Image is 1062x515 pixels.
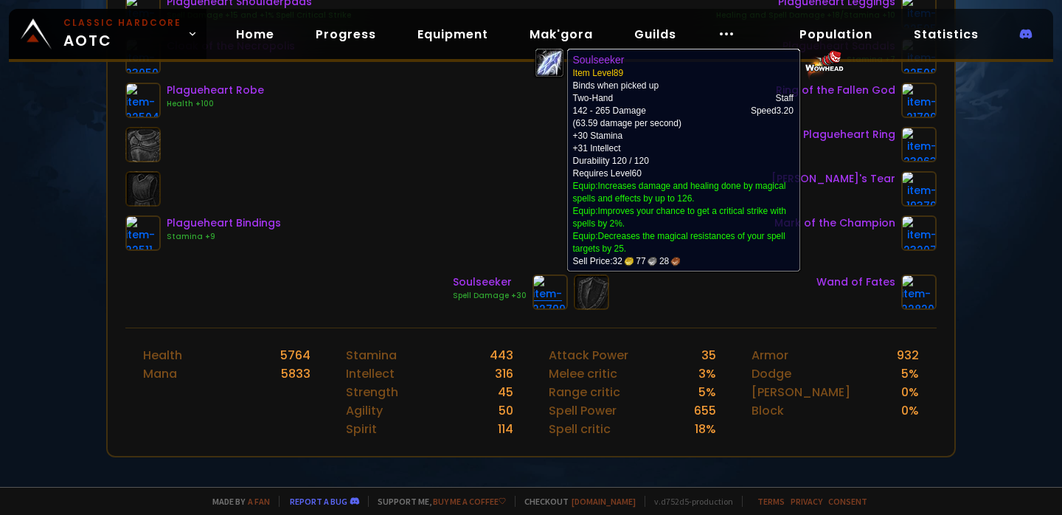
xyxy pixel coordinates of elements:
span: Equip: [572,206,785,229]
div: 316 [495,364,513,383]
div: 18 % [695,420,716,438]
a: Classic HardcoreAOTC [9,9,206,59]
td: Binds when picked up (63.59 damage per second) Durability 120 / 120 [572,53,794,167]
a: Consent [828,496,867,507]
div: Plagueheart Robe [167,83,264,98]
a: a fan [248,496,270,507]
a: Progress [304,19,388,49]
img: item-23207 [901,215,937,251]
span: +30 Stamina [572,131,622,141]
img: item-19379 [901,171,937,207]
span: 142 - 265 Damage [572,106,645,116]
div: [PERSON_NAME]'s Tear [771,171,895,187]
div: 50 [499,401,513,420]
div: 5 % [901,364,919,383]
a: Report a bug [290,496,347,507]
div: Block [752,401,784,420]
span: +31 Intellect [572,143,620,153]
div: Sell Price: [572,255,794,268]
div: 655 [694,401,716,420]
span: Support me, [368,496,506,507]
div: 5833 [281,364,310,383]
div: 0 % [901,383,919,401]
div: Soulseeker [453,274,527,290]
small: Classic Hardcore [63,16,181,30]
td: Two-Hand [572,92,667,105]
div: Health +100 [167,98,264,110]
span: Staff [775,93,793,103]
a: Buy me a coffee [433,496,506,507]
div: Attack Power [549,346,628,364]
div: Ring of the Fallen God [776,83,895,98]
a: Increases damage and healing done by magical spells and effects by up to 126. [572,181,785,204]
div: 35 [701,346,716,364]
a: Population [788,19,884,49]
div: Spell Damage +30 [453,290,527,302]
div: Range critic [549,383,620,401]
img: item-22820 [901,274,937,310]
div: 114 [498,420,513,438]
div: Strength [346,383,398,401]
span: 28 [659,255,680,268]
div: 932 [897,346,919,364]
b: Soulseeker [572,54,624,66]
div: 45 [498,383,513,401]
div: Agility [346,401,383,420]
div: 443 [490,346,513,364]
a: Terms [757,496,785,507]
span: Item Level 89 [572,68,623,78]
div: Plagueheart Bindings [167,215,281,231]
a: Decreases the magical resistances of your spell targets by 25. [572,231,785,254]
div: Mana [143,364,177,383]
a: [DOMAIN_NAME] [572,496,636,507]
div: Plagueheart Ring [803,127,895,142]
div: Wand of Fates [816,274,895,290]
img: item-22799 [532,274,568,310]
span: Equip: [572,181,785,204]
div: 3 % [698,364,716,383]
img: item-22504 [125,83,161,118]
div: Dodge [752,364,791,383]
th: Speed 3.20 [679,105,794,117]
div: Spell Power [549,401,617,420]
img: item-21709 [901,83,937,118]
div: Intellect [346,364,395,383]
span: Equip: [572,231,785,254]
div: Spell critic [549,420,611,438]
span: 32 [613,255,634,268]
div: Stamina +9 [167,231,281,243]
div: Melee critic [549,364,617,383]
div: [PERSON_NAME] [752,383,850,401]
a: Improves your chance to get a critical strike with spells by 2%. [572,206,785,229]
div: Health [143,346,182,364]
a: Home [224,19,286,49]
img: item-22511 [125,215,161,251]
div: 5 % [698,383,716,401]
td: Requires Level 60 [572,167,794,268]
img: item-23063 [901,127,937,162]
div: Armor [752,346,788,364]
a: Equipment [406,19,500,49]
div: 5764 [280,346,310,364]
div: Stamina [346,346,397,364]
div: Spirit [346,420,377,438]
a: Statistics [902,19,990,49]
a: Guilds [622,19,688,49]
span: Made by [204,496,270,507]
div: Mark of the Champion [774,215,895,231]
span: AOTC [63,16,181,52]
span: Checkout [515,496,636,507]
span: 77 [636,255,656,268]
div: 0 % [901,401,919,420]
a: Privacy [791,496,822,507]
a: Mak'gora [518,19,605,49]
span: v. d752d5 - production [645,496,733,507]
